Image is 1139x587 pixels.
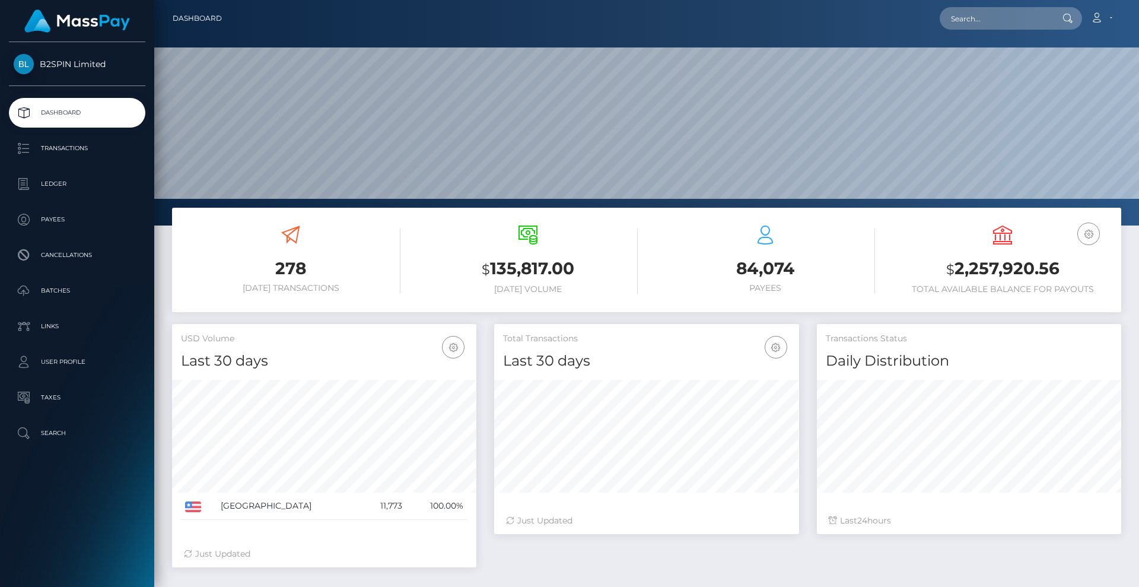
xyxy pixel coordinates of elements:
td: [GEOGRAPHIC_DATA] [217,493,362,520]
div: Just Updated [506,515,787,527]
a: Search [9,418,145,448]
p: Payees [14,211,141,229]
p: User Profile [14,353,141,371]
td: 100.00% [406,493,467,520]
h3: 84,074 [656,257,875,280]
a: Dashboard [173,6,222,31]
a: Ledger [9,169,145,199]
p: Cancellations [14,246,141,264]
a: Payees [9,205,145,234]
input: Search... [940,7,1051,30]
a: Links [9,312,145,341]
p: Transactions [14,139,141,157]
span: B2SPIN Limited [9,59,145,69]
p: Dashboard [14,104,141,122]
p: Batches [14,282,141,300]
h3: 2,257,920.56 [893,257,1112,281]
a: Batches [9,276,145,306]
a: Transactions [9,134,145,163]
h5: Total Transactions [503,333,790,345]
h6: [DATE] Volume [418,284,638,294]
h4: Daily Distribution [826,351,1112,372]
p: Taxes [14,389,141,407]
small: $ [482,261,490,278]
div: Last hours [829,515,1109,527]
p: Search [14,424,141,442]
div: Just Updated [184,548,464,560]
td: 11,773 [362,493,407,520]
p: Ledger [14,175,141,193]
h5: USD Volume [181,333,467,345]
img: B2SPIN Limited [14,54,34,74]
h6: Payees [656,283,875,293]
h3: 278 [181,257,400,280]
p: Links [14,318,141,335]
a: Taxes [9,383,145,413]
h3: 135,817.00 [418,257,638,281]
h4: Last 30 days [503,351,790,372]
h5: Transactions Status [826,333,1112,345]
a: User Profile [9,347,145,377]
a: Cancellations [9,240,145,270]
a: Dashboard [9,98,145,128]
small: $ [946,261,955,278]
h6: Total Available Balance for Payouts [893,284,1112,294]
span: 24 [857,515,867,526]
h4: Last 30 days [181,351,467,372]
h6: [DATE] Transactions [181,283,400,293]
img: MassPay Logo [24,9,130,33]
img: US.png [185,502,201,512]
